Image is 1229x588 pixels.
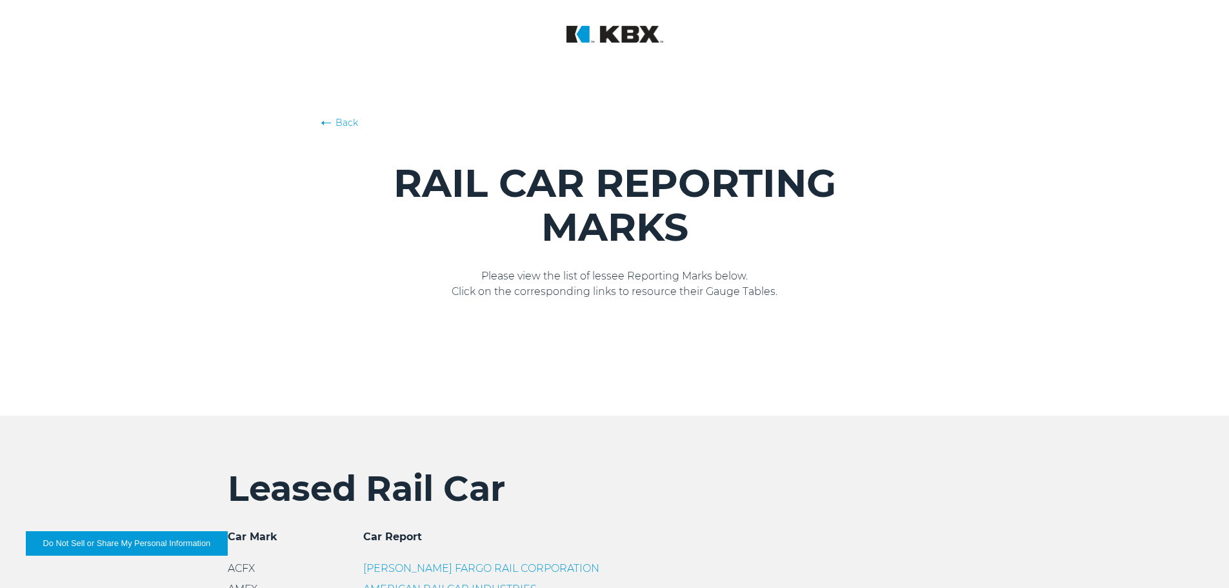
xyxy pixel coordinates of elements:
[566,26,663,43] img: KBX Logistics
[228,531,277,543] span: Car Mark
[321,161,908,249] h1: RAIL CAR REPORTING MARKS
[363,531,422,543] span: Car Report
[228,467,1002,510] h2: Leased Rail Car
[26,531,228,556] button: Do Not Sell or Share My Personal Information
[321,116,908,129] a: Back
[363,562,599,574] a: [PERSON_NAME] FARGO RAIL CORPORATION
[321,269,908,299] p: Please view the list of lessee Reporting Marks below. Click on the corresponding links to resourc...
[228,562,255,574] span: ACFX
